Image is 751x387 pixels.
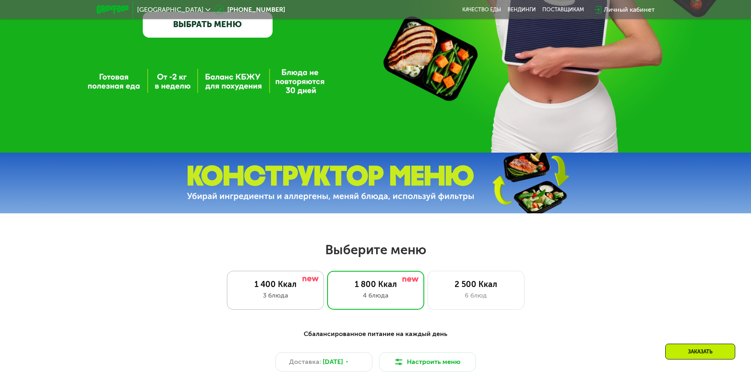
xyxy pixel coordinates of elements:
div: Заказать [665,344,735,359]
div: 4 блюда [336,291,416,300]
div: 6 блюд [436,291,516,300]
a: ВЫБРАТЬ МЕНЮ [143,12,273,38]
a: Вендинги [508,6,536,13]
a: Качество еды [462,6,501,13]
div: Сбалансированное питание на каждый день [136,329,615,339]
a: [PHONE_NUMBER] [214,5,285,15]
span: Доставка: [289,357,321,367]
div: 1 800 Ккал [336,279,416,289]
div: 3 блюда [235,291,315,300]
span: [DATE] [323,357,343,367]
button: Настроить меню [379,352,476,372]
h2: Выберите меню [26,242,725,258]
div: 2 500 Ккал [436,279,516,289]
div: поставщикам [542,6,584,13]
div: 1 400 Ккал [235,279,315,289]
div: Личный кабинет [604,5,655,15]
span: [GEOGRAPHIC_DATA] [137,6,203,13]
